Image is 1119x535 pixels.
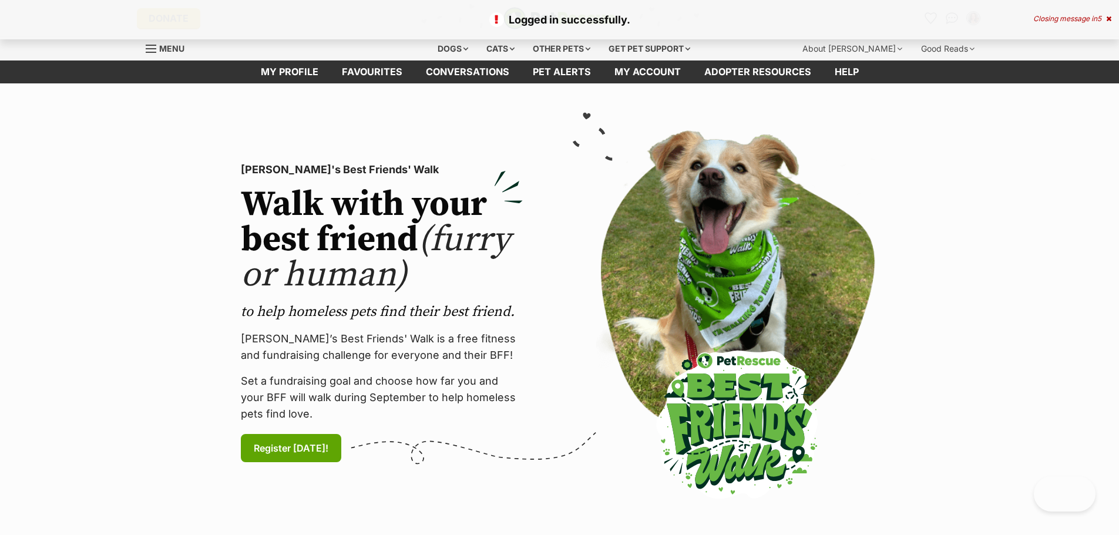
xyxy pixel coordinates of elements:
[823,60,871,83] a: Help
[254,441,328,455] span: Register [DATE]!
[478,37,523,60] div: Cats
[525,37,599,60] div: Other pets
[429,37,476,60] div: Dogs
[241,161,523,178] p: [PERSON_NAME]'s Best Friends' Walk
[249,60,330,83] a: My profile
[241,218,510,297] span: (furry or human)
[241,373,523,422] p: Set a fundraising goal and choose how far you and your BFF will walk during September to help hom...
[600,37,698,60] div: Get pet support
[603,60,693,83] a: My account
[330,60,414,83] a: Favourites
[521,60,603,83] a: Pet alerts
[1034,476,1096,512] iframe: Help Scout Beacon - Open
[693,60,823,83] a: Adopter resources
[414,60,521,83] a: conversations
[146,37,193,58] a: Menu
[159,43,184,53] span: Menu
[241,434,341,462] a: Register [DATE]!
[241,187,523,293] h2: Walk with your best friend
[241,331,523,364] p: [PERSON_NAME]’s Best Friends' Walk is a free fitness and fundraising challenge for everyone and t...
[794,37,910,60] div: About [PERSON_NAME]
[241,302,523,321] p: to help homeless pets find their best friend.
[913,37,983,60] div: Good Reads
